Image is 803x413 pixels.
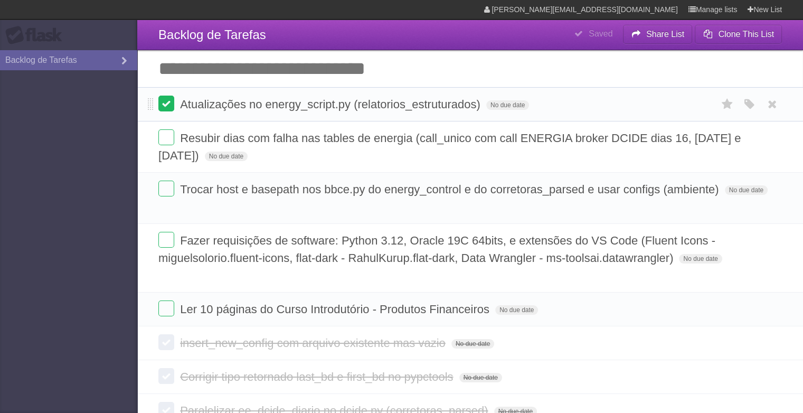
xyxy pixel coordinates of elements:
label: Done [158,181,174,196]
span: No due date [459,373,502,382]
span: No due date [451,339,494,349]
button: Share List [623,25,693,44]
span: No due date [679,254,722,264]
span: No due date [495,305,538,315]
label: Done [158,334,174,350]
span: Fazer requisições de software: Python 3.12, Oracle 19C 64bits, e extensões do VS Code (Fluent Ico... [158,234,715,265]
span: Corrigir tipo retornado last_bd e first_bd no pypctools [180,370,456,383]
span: Trocar host e basepath nos bbce.py do energy_control e do corretoras_parsed e usar configs (ambie... [180,183,721,196]
span: Atualizações no energy_script.py (relatorios_estruturados) [180,98,483,111]
span: Backlog de Tarefas [158,27,266,42]
label: Done [158,96,174,111]
label: Done [158,232,174,248]
span: insert_new_config com arquivo existente mas vazio [180,336,448,350]
label: Star task [717,96,738,113]
b: Clone This List [718,30,774,39]
span: No due date [205,152,248,161]
b: Share List [646,30,684,39]
b: Saved [589,29,612,38]
div: Flask [5,26,69,45]
span: No due date [725,185,768,195]
button: Clone This List [695,25,782,44]
span: Ler 10 páginas do Curso Introdutório - Produtos Financeiros [180,303,492,316]
span: No due date [486,100,529,110]
label: Done [158,129,174,145]
span: Resubir dias com falha nas tables de energia (call_unico com call ENERGIA broker DCIDE dias 16, [... [158,132,741,162]
label: Done [158,301,174,316]
label: Done [158,368,174,384]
